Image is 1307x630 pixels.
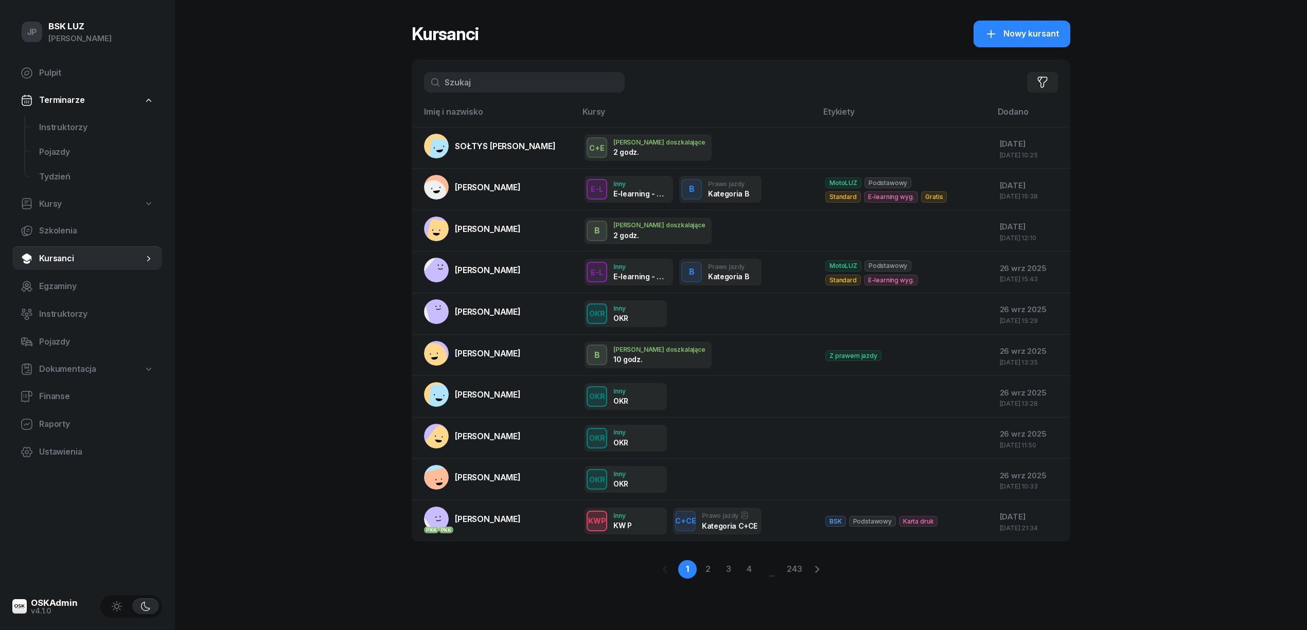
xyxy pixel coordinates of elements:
span: Terminarze [39,94,84,107]
div: [PERSON_NAME] doszkalające [613,222,705,228]
h1: Kursanci [412,25,479,43]
span: BSK [825,516,846,527]
div: PKK [424,527,439,533]
div: KW P [613,521,632,530]
div: v4.1.0 [31,607,78,615]
div: Kategoria B [708,189,749,198]
div: Kategoria B [708,272,749,281]
a: 1 [678,560,697,579]
div: OSKAdmin [31,599,78,607]
a: [PERSON_NAME] [424,465,521,490]
span: MotoLUZ [825,177,861,188]
span: E-learning wyg. [864,191,919,202]
a: [PERSON_NAME] [424,299,521,324]
span: Dokumentacja [39,363,96,376]
div: [DATE] 11:50 [1000,442,1062,448]
a: Pojazdy [31,140,162,165]
button: OKR [587,386,607,407]
span: Kursanci [39,252,144,265]
span: Finanse [39,390,154,403]
div: [PERSON_NAME] doszkalające [613,139,705,146]
span: Szkolenia [39,224,154,238]
button: KWP [587,511,607,531]
span: Raporty [39,418,154,431]
a: 243 [785,560,804,579]
a: Tydzień [31,165,162,189]
div: [DATE] 21:34 [1000,525,1062,531]
a: 3 [719,560,738,579]
div: [DATE] 15:43 [1000,276,1062,282]
div: E-learning - 90 dni [613,272,667,281]
button: OKR [587,428,607,448]
div: Inny [613,471,628,477]
a: Kursy [12,192,162,216]
span: Pojazdy [39,335,154,349]
th: Etykiety [817,105,992,127]
a: Dokumentacja [12,357,162,381]
div: B [590,222,604,240]
span: [PERSON_NAME] [455,431,521,441]
a: Instruktorzy [31,115,162,140]
div: Prawo jazdy [708,263,749,270]
span: Podstawowy [864,260,911,271]
span: Tydzień [39,170,154,184]
div: KWP [584,514,610,527]
span: E-learning wyg. [864,275,919,285]
a: Raporty [12,412,162,437]
a: Finanse [12,384,162,409]
div: [DATE] 12:10 [1000,235,1062,241]
div: B [590,347,604,364]
div: [DATE] [1000,137,1062,151]
div: Kategoria C+CE [702,521,755,530]
div: [DATE] 13:28 [1000,400,1062,407]
a: [PERSON_NAME] [424,424,521,448]
div: [DATE] [1000,179,1062,192]
div: [DATE] 15:29 [1000,317,1062,324]
span: Podstawowy [849,516,896,527]
div: OKR [585,390,609,403]
span: JP [27,28,38,37]
a: [PERSON_NAME] [424,175,521,200]
button: C+E [587,137,607,158]
span: Instruktorzy [39,308,154,321]
a: Ustawienia [12,440,162,464]
button: C+CE [675,511,696,531]
a: Szkolenia [12,219,162,243]
div: 26 wrz 2025 [1000,469,1062,482]
button: B [587,221,607,241]
img: logo-xs@2x.png [12,599,27,614]
a: Pojazdy [12,330,162,354]
span: [PERSON_NAME] [455,307,521,317]
span: Kursy [39,197,62,211]
span: Standard [825,275,861,285]
span: [PERSON_NAME] [455,182,521,192]
div: [DATE] 13:35 [1000,359,1062,366]
div: E-L [587,266,607,279]
div: [PERSON_NAME] doszkalające [613,346,705,353]
a: [PERSON_NAME] [424,341,521,366]
div: C+CE [671,514,700,527]
span: [PERSON_NAME] [455,224,521,234]
span: Standard [825,191,861,202]
button: Nowy kursant [974,21,1070,47]
a: SOŁTYS [PERSON_NAME] [424,134,556,158]
div: Inny [613,305,628,312]
div: [DATE] 10:25 [1000,152,1062,158]
div: E-L [587,183,607,195]
a: Terminarze [12,88,162,112]
div: OKR [585,307,609,320]
span: [PERSON_NAME] [455,514,521,524]
span: [PERSON_NAME] [455,389,521,400]
span: [PERSON_NAME] [455,265,521,275]
button: B [681,179,702,200]
span: Egzaminy [39,280,154,293]
button: E-L [587,262,607,282]
span: Instruktorzy [39,121,154,134]
div: OKR [585,473,609,486]
div: 2 godz. [613,148,667,156]
a: [PERSON_NAME] [424,217,521,241]
span: SOŁTYS [PERSON_NAME] [455,141,556,151]
div: B [685,181,699,198]
a: Instruktorzy [12,302,162,327]
div: OKR [613,397,628,405]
